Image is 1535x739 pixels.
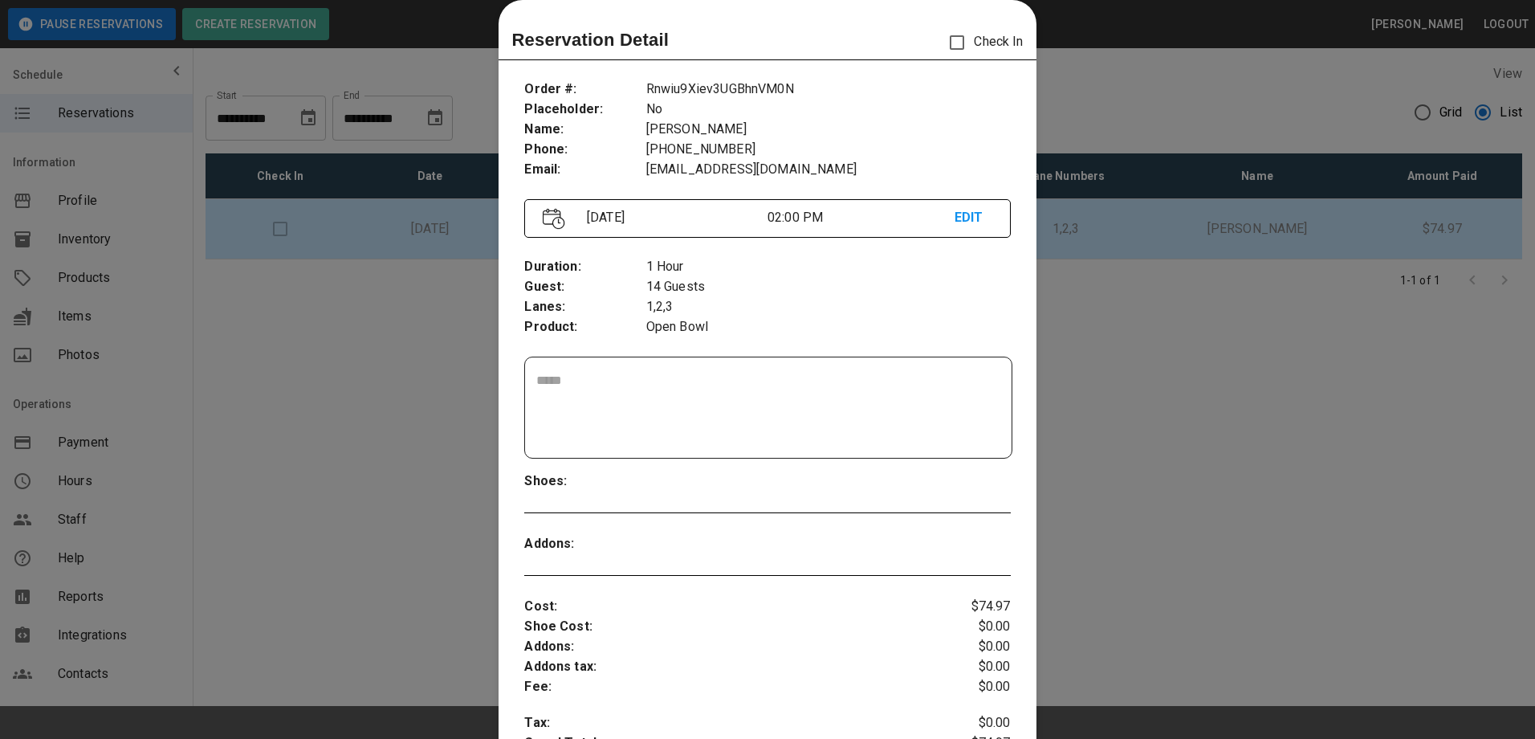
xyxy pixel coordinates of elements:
p: [EMAIL_ADDRESS][DOMAIN_NAME] [646,160,1011,180]
p: [PHONE_NUMBER] [646,140,1011,160]
p: Lanes : [524,297,645,317]
p: $74.97 [930,597,1011,617]
p: Cost : [524,597,929,617]
p: $0.00 [930,617,1011,637]
p: Shoe Cost : [524,617,929,637]
p: Phone : [524,140,645,160]
p: $0.00 [930,657,1011,677]
p: Addons : [524,534,645,554]
p: 14 Guests [646,277,1011,297]
p: Rnwiu9Xiev3UGBhnVM0N [646,80,1011,100]
p: EDIT [955,208,992,228]
p: Email : [524,160,645,180]
p: Check In [940,26,1023,59]
p: Name : [524,120,645,140]
p: Duration : [524,257,645,277]
p: [PERSON_NAME] [646,120,1011,140]
p: Addons tax : [524,657,929,677]
p: Guest : [524,277,645,297]
p: Tax : [524,713,929,733]
p: Product : [524,317,645,337]
p: Placeholder : [524,100,645,120]
p: 1,2,3 [646,297,1011,317]
img: Vector [543,208,565,230]
p: No [646,100,1011,120]
p: $0.00 [930,677,1011,697]
p: Addons : [524,637,929,657]
p: 1 Hour [646,257,1011,277]
p: [DATE] [580,208,767,227]
p: Order # : [524,80,645,100]
p: Fee : [524,677,929,697]
p: Shoes : [524,472,645,492]
p: Reservation Detail [511,27,669,53]
p: 02:00 PM [767,208,955,227]
p: Open Bowl [646,317,1011,337]
p: $0.00 [930,713,1011,733]
p: $0.00 [930,637,1011,657]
